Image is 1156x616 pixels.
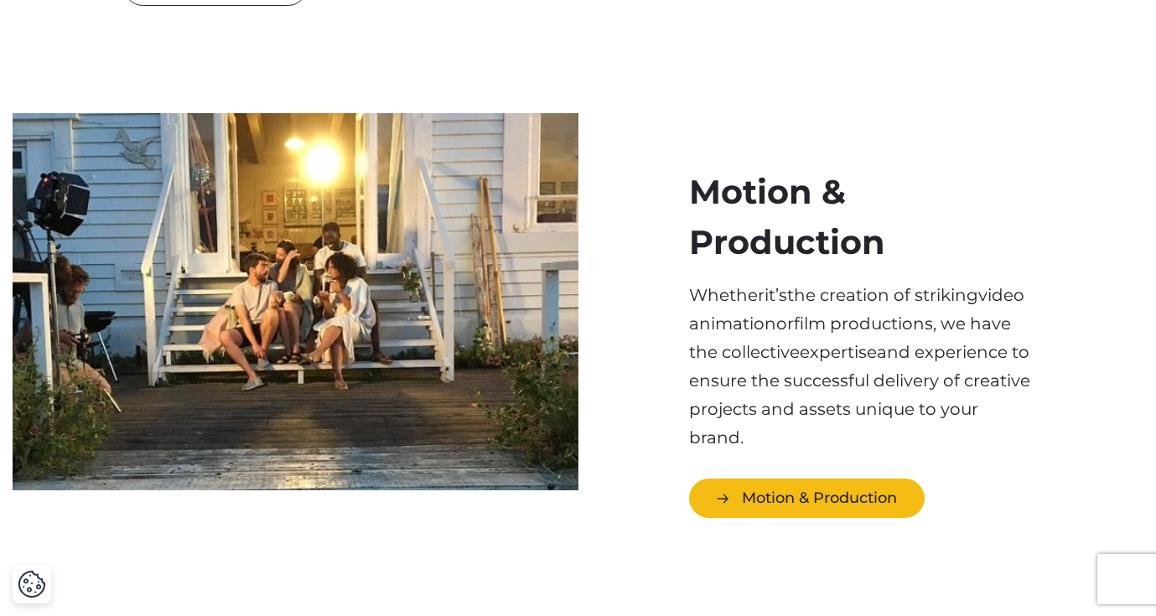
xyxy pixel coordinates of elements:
[776,313,794,334] span: or
[689,313,1011,362] span: film productions, we have the collective
[689,479,925,518] a: Motion & Production
[787,285,978,305] span: the creation of striking
[18,570,46,598] button: Cookie Settings
[18,570,46,598] img: Revisit consent button
[765,285,787,305] span: it’s
[689,285,765,305] span: Whether
[689,167,1033,267] h2: Motion & Production
[13,113,578,490] img: Creative-Shoot
[800,342,877,362] span: expertise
